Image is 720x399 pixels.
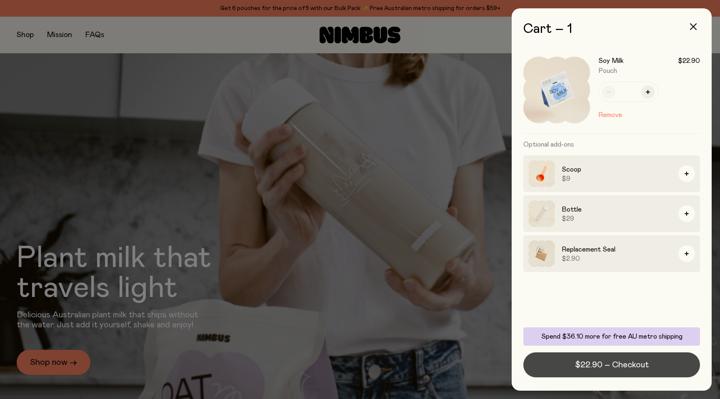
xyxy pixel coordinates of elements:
h3: Optional add-ons [523,134,700,155]
span: $22.90 – Checkout [575,359,649,371]
span: $29 [562,214,672,223]
button: $22.90 – Checkout [523,352,700,377]
span: $9 [562,175,672,183]
button: Remove [598,110,622,120]
span: $22.90 [678,57,700,65]
span: $2.90 [562,254,672,263]
h3: Scoop [562,165,672,175]
p: Spend $36.10 more for free AU metro shipping [528,332,695,341]
span: Pouch [598,67,617,74]
h2: Cart – 1 [523,22,700,37]
h3: Bottle [562,204,672,214]
h3: Replacement Seal [562,244,672,254]
h3: Soy Milk [598,57,624,65]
